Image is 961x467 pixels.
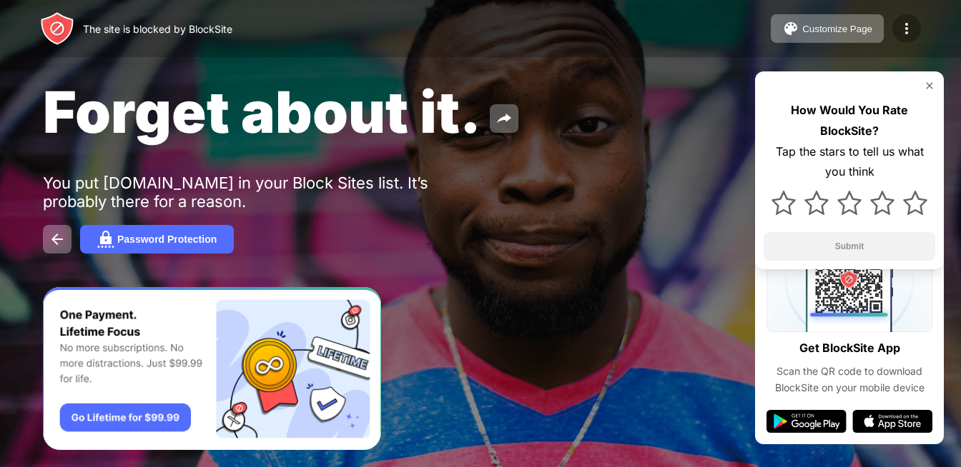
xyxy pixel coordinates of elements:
img: star.svg [804,191,829,215]
div: Customize Page [802,24,872,34]
img: star.svg [903,191,927,215]
button: Customize Page [771,14,884,43]
div: Password Protection [117,233,217,245]
img: header-logo.svg [40,11,74,46]
img: app-store.svg [852,410,932,433]
div: Tap the stars to tell us what you think [764,141,935,183]
div: You put [DOMAIN_NAME] in your Block Sites list. It’s probably there for a reason. [43,174,485,211]
button: Submit [764,232,935,261]
img: google-play.svg [767,410,847,433]
img: rate-us-close.svg [924,80,935,91]
img: pallet.svg [782,20,799,37]
span: Forget about it. [43,77,481,146]
div: The site is blocked by BlockSite [83,23,232,35]
div: How Would You Rate BlockSite? [764,100,935,141]
img: password.svg [97,231,114,248]
iframe: Banner [43,287,381,451]
div: Scan the QR code to download BlockSite on your mobile device [767,363,932,396]
div: Get BlockSite App [799,338,900,358]
img: star.svg [837,191,862,215]
img: star.svg [772,191,796,215]
img: share.svg [496,110,513,127]
img: star.svg [870,191,895,215]
img: menu-icon.svg [898,20,915,37]
button: Password Protection [80,225,234,253]
img: back.svg [49,231,66,248]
